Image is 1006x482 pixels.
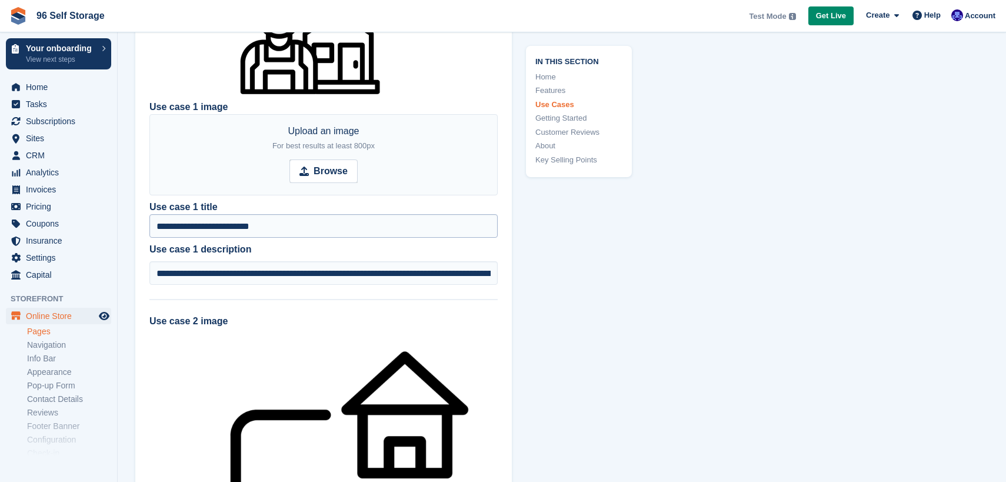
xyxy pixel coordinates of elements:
span: Settings [26,250,96,266]
span: Account [965,10,995,22]
a: menu [6,198,111,215]
label: Use case 1 title [149,200,218,214]
a: menu [6,267,111,283]
span: Tasks [26,96,96,112]
p: View next steps [26,54,96,65]
a: Pages [27,326,111,337]
strong: Browse [314,164,348,178]
a: menu [6,250,111,266]
a: 96 Self Storage [32,6,109,25]
span: Get Live [816,10,846,22]
span: CRM [26,147,96,164]
label: Use case 1 description [149,242,498,257]
a: Footer Banner [27,421,111,432]
a: menu [6,79,111,95]
span: Coupons [26,215,96,232]
span: Create [866,9,890,21]
a: Contact Details [27,394,111,405]
img: stora-icon-8386f47178a22dfd0bd8f6a31ec36ba5ce8667c1dd55bd0f319d3a0aa187defe.svg [9,7,27,25]
img: Jem Plester [951,9,963,21]
a: Reviews [27,407,111,418]
a: Home [535,71,622,83]
a: menu [6,215,111,232]
a: menu [6,147,111,164]
span: Insurance [26,232,96,249]
a: Pop-up Form [27,380,111,391]
span: Pricing [26,198,96,215]
span: Subscriptions [26,113,96,129]
a: Get Live [808,6,854,26]
img: icon-info-grey-7440780725fd019a000dd9b08b2336e03edf1995a4989e88bcd33f0948082b44.svg [789,13,796,20]
a: Preview store [97,309,111,323]
p: Your onboarding [26,44,96,52]
a: Use Cases [535,99,622,111]
a: Configuration [27,434,111,446]
span: Analytics [26,164,96,181]
a: Info Bar [27,353,111,364]
a: About [535,140,622,152]
a: Appearance [27,367,111,378]
a: Check-in [27,448,111,459]
a: menu [6,308,111,324]
a: menu [6,232,111,249]
span: Help [924,9,941,21]
span: Test Mode [749,11,786,22]
a: menu [6,113,111,129]
span: Storefront [11,293,117,305]
span: In this section [535,55,622,67]
a: Features [535,85,622,97]
a: Key Selling Points [535,154,622,166]
span: For best results at least 800px [272,141,375,150]
a: menu [6,96,111,112]
span: Sites [26,130,96,147]
label: Use case 2 image [149,316,228,326]
a: menu [6,130,111,147]
span: Invoices [26,181,96,198]
label: Use case 1 image [149,102,228,112]
a: menu [6,164,111,181]
div: Upload an image [272,124,375,152]
span: Online Store [26,308,96,324]
a: Customer Reviews [535,127,622,138]
a: Your onboarding View next steps [6,38,111,69]
span: Capital [26,267,96,283]
input: Browse [289,159,358,183]
span: Home [26,79,96,95]
a: menu [6,181,111,198]
a: Navigation [27,340,111,351]
a: Getting Started [535,112,622,124]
